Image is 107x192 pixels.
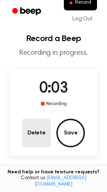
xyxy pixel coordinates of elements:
[65,10,100,28] a: Log Out
[4,175,103,188] span: Contact us
[35,176,86,187] a: [EMAIL_ADDRESS][DOMAIN_NAME]
[39,100,68,107] div: Recording
[56,119,85,147] button: Save Audio Record
[6,34,101,43] h1: Record a Beep
[39,81,68,96] span: 0:03
[7,5,47,19] a: Beep
[6,49,101,58] p: Recording in progress.
[22,119,51,147] button: Delete Audio Record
